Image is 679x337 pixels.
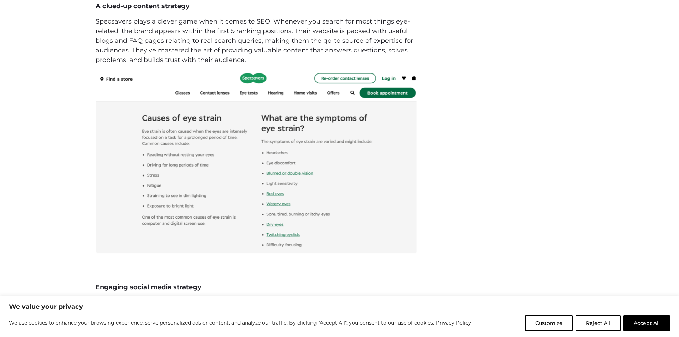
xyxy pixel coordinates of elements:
[96,283,201,291] strong: Engaging social media strategy
[96,17,417,65] p: Specsavers plays a clever game when it comes to SEO. Whenever you search for most things eye-rela...
[96,2,190,10] strong: A clued-up content strategy
[623,315,670,331] button: Accept All
[9,318,472,327] p: We use cookies to enhance your browsing experience, serve personalized ads or content, and analyz...
[576,315,621,331] button: Reject All
[96,71,417,254] img: Screenshot of Specsavers website
[9,302,670,311] p: We value your privacy
[436,318,472,327] a: Privacy Policy
[525,315,573,331] button: Customize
